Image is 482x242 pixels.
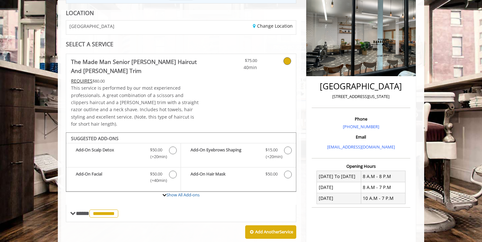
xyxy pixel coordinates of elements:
h3: Opening Hours [312,164,410,168]
b: Add-On Scalp Detox [76,147,144,160]
b: LOCATION [66,9,94,17]
h3: Phone [313,117,409,121]
span: This service needs some Advance to be paid before we block your appointment [71,78,93,84]
label: Add-On Facial [69,171,177,186]
button: Add AnotherService [245,225,296,239]
a: [PHONE_NUMBER] [343,124,379,130]
b: Add-On Hair Mask [191,171,259,178]
span: $50.00 [265,171,278,177]
b: Add Another Service [255,229,293,235]
label: Add-On Hair Mask [184,171,292,180]
span: (+20min ) [262,153,281,160]
b: Add-On Eyebrows Shaping [191,147,259,160]
p: [STREET_ADDRESS][US_STATE] [313,93,409,100]
a: Show All Add-ons [166,192,200,198]
h2: [GEOGRAPHIC_DATA] [313,82,409,91]
div: $80.00 [71,77,200,85]
span: $15.00 [265,147,278,153]
td: [DATE] [317,193,361,204]
span: $50.00 [150,147,162,153]
td: [DATE] To [DATE] [317,171,361,182]
td: 8 A.M - 8 P.M [361,171,405,182]
a: [EMAIL_ADDRESS][DOMAIN_NAME] [327,144,395,150]
a: $75.00 [219,54,257,71]
a: Change Location [253,23,293,29]
td: [DATE] [317,182,361,193]
b: The Made Man Senior [PERSON_NAME] Haircut And [PERSON_NAME] Trim [71,57,200,75]
div: SELECT A SERVICE [66,41,296,47]
span: $50.00 [150,171,162,177]
div: The Made Man Senior Barber Haircut And Beard Trim Add-onS [66,132,296,192]
span: (+20min ) [147,153,166,160]
p: This service is performed by our most experienced professionals. A great combination of a scissor... [71,85,200,128]
b: Add-On Facial [76,171,144,184]
span: 40min [219,64,257,71]
h3: Email [313,135,409,139]
span: [GEOGRAPHIC_DATA] [69,24,114,29]
td: 8 A.M - 7 P.M [361,182,405,193]
b: SUGGESTED ADD-ONS [71,135,119,141]
span: (+40min ) [147,177,166,184]
label: Add-On Eyebrows Shaping [184,147,292,162]
td: 10 A.M - 7 P.M [361,193,405,204]
label: Add-On Scalp Detox [69,147,177,162]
